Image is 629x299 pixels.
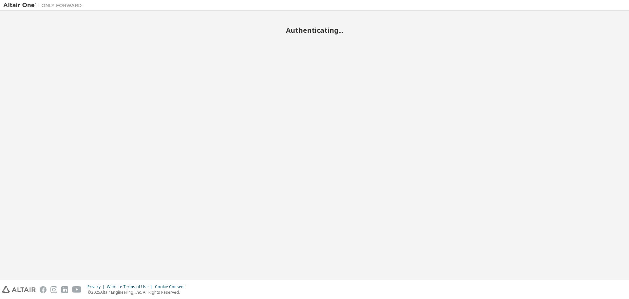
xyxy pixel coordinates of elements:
img: Altair One [3,2,85,9]
p: © 2025 Altair Engineering, Inc. All Rights Reserved. [87,289,189,295]
img: instagram.svg [50,286,57,293]
img: linkedin.svg [61,286,68,293]
img: altair_logo.svg [2,286,36,293]
img: youtube.svg [72,286,82,293]
div: Cookie Consent [155,284,189,289]
img: facebook.svg [40,286,47,293]
div: Privacy [87,284,107,289]
h2: Authenticating... [3,26,626,34]
div: Website Terms of Use [107,284,155,289]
